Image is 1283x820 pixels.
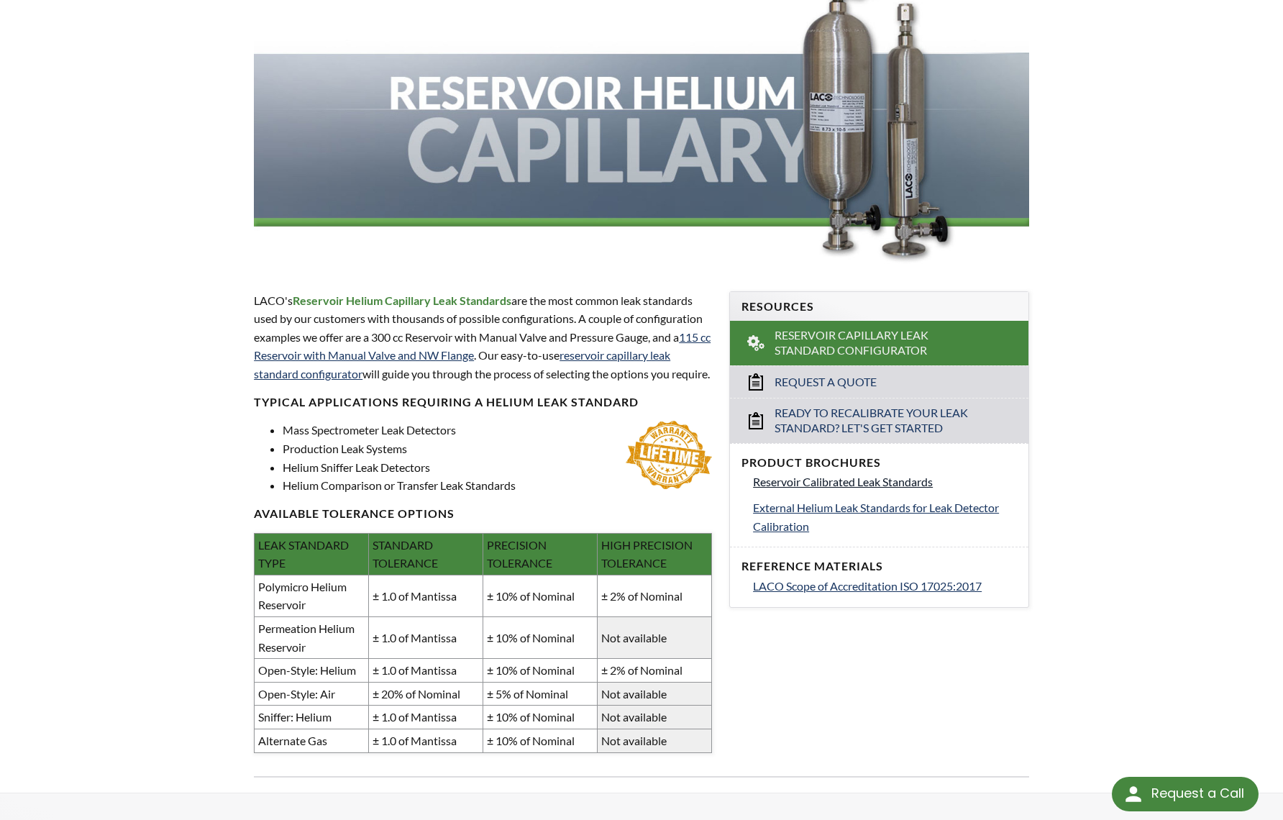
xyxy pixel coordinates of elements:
td: Not available [598,682,712,706]
span: LEAK STANDARD TYPE [258,538,349,570]
h4: Typical applications requiring a helium leak standard [254,395,712,410]
td: Open-Style: Helium [255,659,369,683]
strong: Reservoir Helium Capillary Leak Standards [293,293,511,307]
p: are the most common leak standards used by our customers with thousands of possible configuration... [254,291,712,383]
span: Reservoir Capillary Leak Standard Configurator [775,328,985,358]
td: Not available [598,616,712,658]
a: External Helium Leak Standards for Leak Detector Calibration [753,498,1017,535]
td: Permeation Helium Reservoir [255,616,369,658]
span: LACO's [254,293,293,307]
td: Alternate Gas [255,729,369,752]
td: Not available [598,706,712,729]
td: ± 10% of Nominal [483,575,598,616]
img: round button [1122,783,1145,806]
span: Reservoir Calibrated Leak Standards [753,475,933,488]
h4: Resources [741,299,1017,314]
h4: available Tolerance options [254,506,712,521]
td: ± 1.0 of Mantissa [369,729,483,752]
li: Helium Sniffer Leak Detectors [283,458,712,477]
span: External Helium Leak Standards for Leak Detector Calibration [753,501,999,533]
td: ± 2% of Nominal [598,575,712,616]
td: ± 5% of Nominal [483,682,598,706]
a: Reservoir Calibrated Leak Standards [753,473,1017,491]
span: STANDARD TOLERANCE [373,538,438,570]
td: ± 1.0 of Mantissa [369,616,483,658]
a: Ready to Recalibrate Your Leak Standard? Let's Get Started [730,398,1028,443]
span: Request a Quote [775,375,877,390]
div: Request a Call [1112,777,1259,811]
td: ± 1.0 of Mantissa [369,659,483,683]
h4: Reference Materials [741,559,1017,574]
h4: Product Brochures [741,455,1017,470]
td: ± 1.0 of Mantissa [369,575,483,616]
td: Sniffer: Helium [255,706,369,729]
div: Request a Call [1151,777,1244,810]
td: ± 2% of Nominal [598,659,712,683]
td: ± 20% of Nominal [369,682,483,706]
li: Mass Spectrometer Leak Detectors [283,421,712,439]
li: Helium Comparison or Transfer Leak Standards [283,476,712,495]
span: HIGH PRECISION TOLERANCE [601,538,693,570]
td: Polymicro Helium Reservoir [255,575,369,616]
span: PRECISION TOLERANCE [487,538,552,570]
td: ± 10% of Nominal [483,659,598,683]
a: LACO Scope of Accreditation ISO 17025:2017 [753,577,1017,596]
td: Open-Style: Air [255,682,369,706]
td: ± 1.0 of Mantissa [369,706,483,729]
span: Ready to Recalibrate Your Leak Standard? Let's Get Started [775,406,985,436]
td: ± 10% of Nominal [483,729,598,752]
td: ± 10% of Nominal [483,616,598,658]
a: Reservoir Capillary Leak Standard Configurator [730,321,1028,365]
td: Not available [598,729,712,752]
img: lifetime-warranty.jpg [626,421,712,489]
td: ± 10% of Nominal [483,706,598,729]
span: LACO Scope of Accreditation ISO 17025:2017 [753,579,982,593]
li: Production Leak Systems [283,439,712,458]
a: Request a Quote [730,365,1028,398]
